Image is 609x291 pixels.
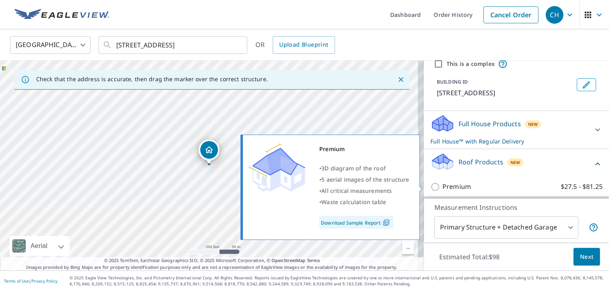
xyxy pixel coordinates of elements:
a: Privacy Policy [31,278,58,284]
p: Full House Products [459,119,521,129]
span: © 2025 TomTom, Earthstar Geographics SIO, © 2025 Microsoft Corporation, © [104,257,320,264]
span: All critical measurements [321,187,392,195]
button: Close [396,74,406,85]
p: Premium [442,182,471,192]
a: Current Level 17, Zoom Out [402,242,414,254]
span: New [510,159,521,166]
p: Full House™ with Regular Delivery [430,137,588,145]
p: Roof Products [459,157,503,167]
p: $27.5 - $81.25 [561,182,603,192]
p: | [4,279,58,283]
span: Waste calculation table [321,198,386,206]
a: OpenStreetMap [272,257,305,263]
span: Your report will include the primary structure and a detached garage if one exists. [589,223,599,232]
div: • [319,185,409,197]
img: EV Logo [14,9,109,21]
div: Premium [319,143,409,155]
span: New [528,121,538,127]
div: Full House ProductsNewFull House™ with Regular Delivery [430,114,603,145]
p: Check that the address is accurate, then drag the marker over the correct structure. [36,76,268,83]
div: • [319,163,409,174]
p: Measurement Instructions [434,203,599,212]
p: © 2025 Eagle View Technologies, Inc. and Pictometry International Corp. All Rights Reserved. Repo... [70,275,605,287]
span: 5 aerial images of the structure [321,176,409,183]
div: • [319,197,409,208]
a: Cancel Order [483,6,539,23]
img: Premium [249,143,305,192]
a: Upload Blueprint [273,36,335,54]
div: OR [255,36,335,54]
div: Primary Structure + Detached Garage [434,216,578,239]
a: Download Sample Report [319,216,393,229]
span: Upload Blueprint [279,40,328,50]
button: Edit building 1 [577,78,596,91]
div: [GEOGRAPHIC_DATA] [10,34,91,56]
div: Aerial [10,236,70,256]
span: Next [580,252,594,262]
div: Aerial [28,236,50,256]
a: Terms [307,257,320,263]
p: Estimated Total: $98 [433,248,506,266]
a: Terms of Use [4,278,29,284]
label: This is a complex [446,60,495,68]
button: Next [574,248,600,266]
div: CH [546,6,564,24]
div: • [319,174,409,185]
p: [STREET_ADDRESS] [437,88,574,98]
input: Search by address or latitude-longitude [116,34,231,56]
p: BUILDING ID [437,78,468,85]
div: Dropped pin, building 1, Residential property, 908 11th St Wolfforth, TX 79382 [199,139,220,164]
img: Pdf Icon [381,219,392,226]
div: Roof ProductsNew [430,152,603,175]
span: 3D diagram of the roof [321,164,386,172]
